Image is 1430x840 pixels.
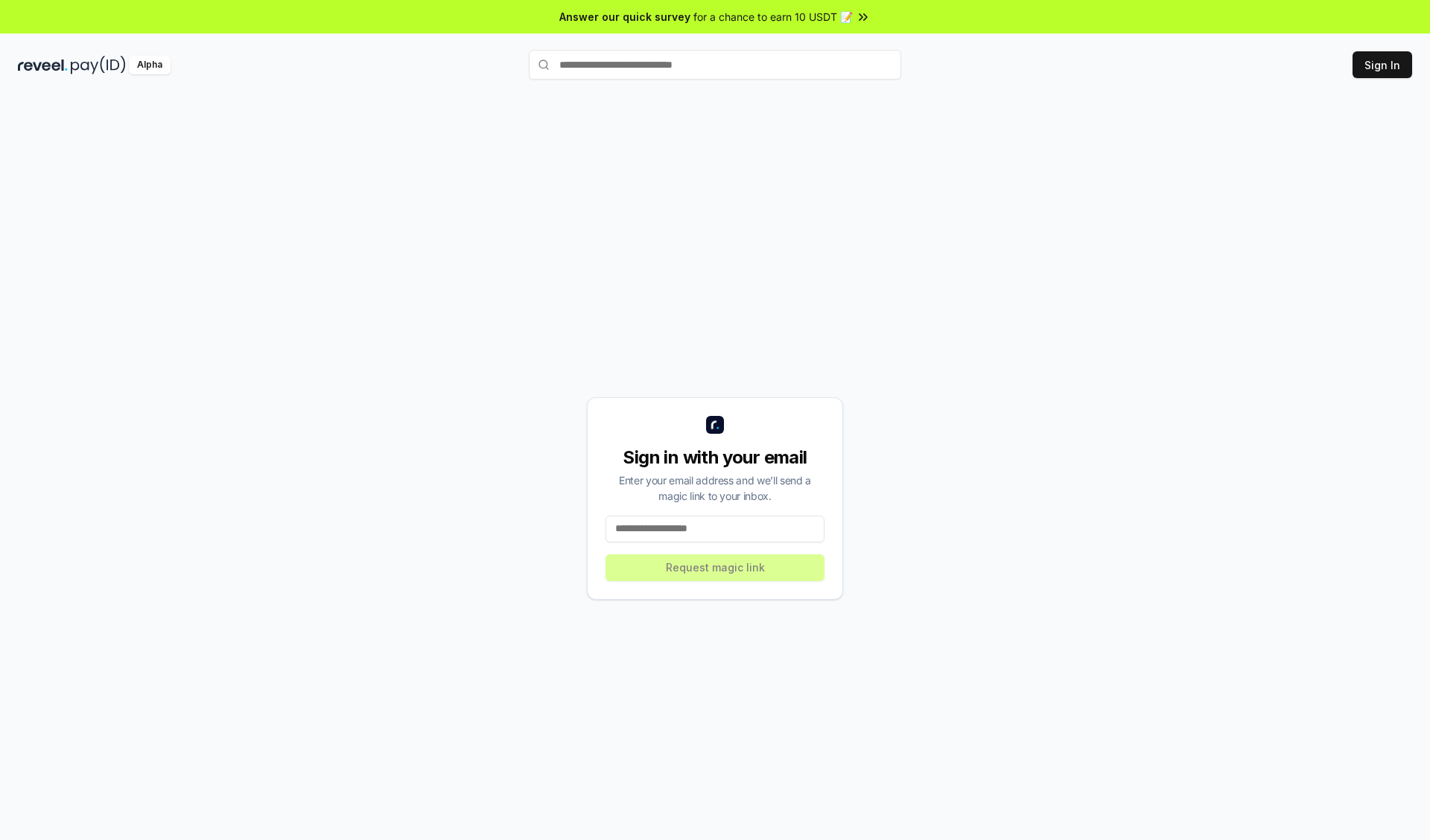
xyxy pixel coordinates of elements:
button: Sign In [1353,51,1412,78]
div: Alpha [129,56,171,74]
span: Answer our quick survey [559,9,690,25]
img: logo_small [706,416,724,434]
img: reveel_dark [18,56,68,74]
div: Enter your email address and we’ll send a magic link to your inbox. [606,472,824,504]
span: for a chance to earn 10 USDT 📝 [693,9,853,25]
img: pay_id [71,56,126,74]
div: Sign in with your email [606,446,824,469]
